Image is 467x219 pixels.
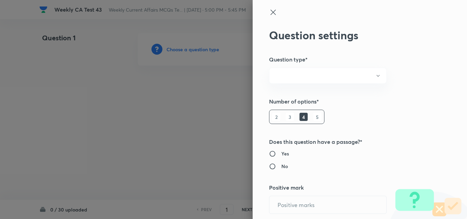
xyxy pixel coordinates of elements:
h6: 2 [272,113,280,121]
h5: Number of options* [269,97,428,106]
h6: Yes [281,150,289,157]
input: Positive marks [269,196,386,214]
h2: Question settings [269,29,428,42]
h6: 3 [286,113,294,121]
h5: Question type* [269,55,428,64]
h5: Positive mark [269,183,428,192]
h5: Does this question have a passage?* [269,138,428,146]
h6: 4 [299,113,308,121]
h6: No [281,163,288,170]
h6: 5 [313,113,321,121]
